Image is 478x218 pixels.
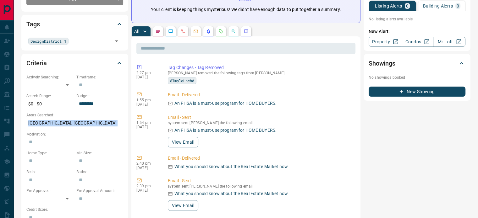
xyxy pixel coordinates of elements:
[134,29,139,34] p: All
[369,56,465,71] div: Showings
[136,125,158,129] p: [DATE]
[76,74,123,80] p: Timeframe:
[369,58,395,68] h2: Showings
[170,77,194,84] span: 8TmpleLnchd
[193,29,198,34] svg: Emails
[151,6,341,13] p: Your client is keeping things mysterious! We didn't have enough data to put together a summary.
[26,56,123,71] div: Criteria
[375,4,402,8] p: Listing Alerts
[168,64,353,71] p: Tag Changes - Tag Removed
[76,150,123,156] p: Min Size:
[136,184,158,188] p: 2:39 pm
[206,29,211,34] svg: Listing Alerts
[136,188,158,193] p: [DATE]
[156,29,161,34] svg: Notes
[136,75,158,79] p: [DATE]
[168,184,353,189] p: system sent [PERSON_NAME] the following email
[231,29,236,34] svg: Opportunities
[369,87,465,97] button: New Showing
[369,75,465,80] p: No showings booked
[26,131,123,137] p: Motivation:
[174,190,288,197] p: What you should know about the Real Estate Market now
[457,4,459,8] p: 0
[136,120,158,125] p: 1:54 pm
[30,38,66,44] span: DesignDistrict_1
[76,169,123,175] p: Baths:
[369,28,465,35] p: New Alert:
[136,98,158,102] p: 1:55 pm
[369,16,465,22] p: No listing alerts available
[136,166,158,170] p: [DATE]
[26,207,123,212] p: Credit Score:
[168,29,173,34] svg: Lead Browsing Activity
[26,169,73,175] p: Beds:
[401,37,433,47] a: Condos
[168,200,198,211] button: View Email
[136,161,158,166] p: 2:40 pm
[168,92,353,98] p: Email - Delivered
[423,4,453,8] p: Building Alerts
[433,37,465,47] a: Mr.Loft
[174,163,288,170] p: What you should know about the Real Estate Market now
[26,118,123,128] p: [GEOGRAPHIC_DATA], [GEOGRAPHIC_DATA]
[168,137,198,147] button: View Email
[406,4,409,8] p: 0
[181,29,186,34] svg: Calls
[136,71,158,75] p: 2:27 pm
[76,188,123,194] p: Pre-Approval Amount:
[26,17,123,32] div: Tags
[26,150,73,156] p: Home Type:
[218,29,223,34] svg: Requests
[168,71,353,75] p: [PERSON_NAME] removed the following tags from [PERSON_NAME]
[76,93,123,99] p: Budget:
[26,19,40,29] h2: Tags
[136,102,158,107] p: [DATE]
[26,99,73,109] p: $0 - $0
[174,127,277,134] p: An FHSA is a must-use program for HOME BUYERS.
[26,58,47,68] h2: Criteria
[168,114,353,121] p: Email - Sent
[168,155,353,162] p: Email - Delivered
[26,93,73,99] p: Search Range:
[26,112,123,118] p: Areas Searched:
[168,121,353,125] p: system sent [PERSON_NAME] the following email
[112,37,121,45] button: Open
[369,37,401,47] a: Property
[26,188,73,194] p: Pre-Approved:
[174,100,277,107] p: An FHSA is a must-use program for HOME BUYERS.
[26,74,73,80] p: Actively Searching:
[168,178,353,184] p: Email - Sent
[244,29,249,34] svg: Agent Actions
